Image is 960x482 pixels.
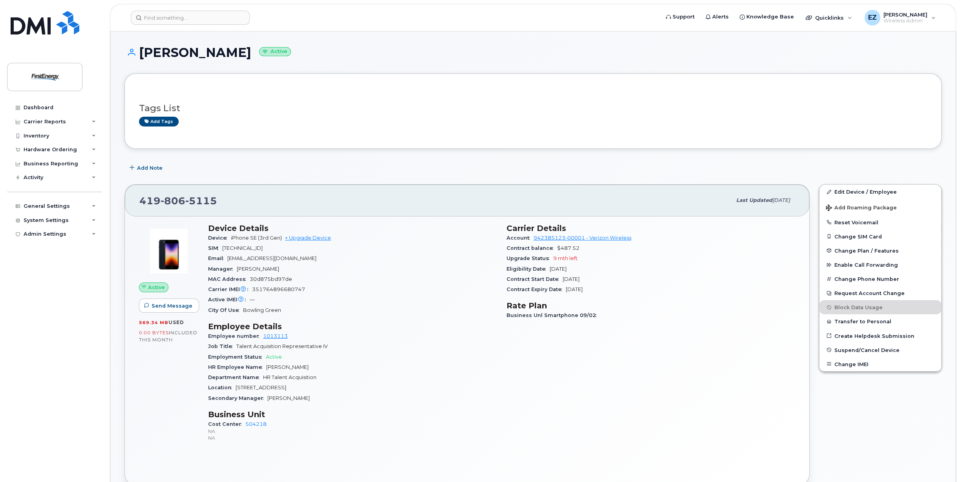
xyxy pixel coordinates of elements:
[145,227,192,275] img: image20231002-3703462-1angbar.jpeg
[222,245,263,251] span: [TECHNICAL_ID]
[208,333,263,339] span: Employee number
[826,205,897,212] span: Add Roaming Package
[139,320,168,325] span: 569.34 MB
[243,307,281,313] span: Bowling Green
[208,395,267,401] span: Secondary Manager
[819,300,941,314] button: Block Data Usage
[227,255,316,261] span: [EMAIL_ADDRESS][DOMAIN_NAME]
[208,343,236,349] span: Job Title
[819,357,941,371] button: Change IMEI
[231,235,282,241] span: iPhone SE (3rd Gen)
[139,330,197,343] span: included this month
[819,286,941,300] button: Request Account Change
[819,185,941,199] a: Edit Device / Employee
[250,297,255,302] span: —
[819,215,941,229] button: Reset Voicemail
[507,312,600,318] span: Business Unl Smartphone 09/02
[139,299,199,313] button: Send Message
[557,245,580,251] span: $487.52
[208,322,497,331] h3: Employee Details
[266,364,309,370] span: [PERSON_NAME]
[819,199,941,215] button: Add Roaming Package
[507,224,795,233] h3: Carrier Details
[208,297,250,302] span: Active IMEI
[208,266,237,272] span: Manager
[185,195,217,207] span: 5115
[208,235,231,241] span: Device
[139,117,179,126] a: Add tags
[534,235,631,241] a: 942385123-00001 - Verizon Wireless
[566,286,583,292] span: [DATE]
[507,286,566,292] span: Contract Expiry Date
[208,434,497,441] p: NA
[507,301,795,310] h3: Rate Plan
[563,276,580,282] span: [DATE]
[161,195,185,207] span: 806
[208,354,266,360] span: Employment Status
[236,385,286,390] span: [STREET_ADDRESS]
[926,448,954,476] iframe: Messenger Launcher
[507,255,553,261] span: Upgrade Status
[208,255,227,261] span: Email
[208,374,263,380] span: Department Name
[148,284,165,291] span: Active
[507,245,557,251] span: Contract balance
[250,276,292,282] span: 30d875bd97de
[834,247,899,253] span: Change Plan / Features
[267,395,310,401] span: [PERSON_NAME]
[208,410,497,419] h3: Business Unit
[819,329,941,343] a: Create Helpdesk Submission
[208,428,497,434] p: NA
[819,314,941,328] button: Transfer to Personal
[139,103,927,113] h3: Tags List
[285,235,331,241] a: + Upgrade Device
[550,266,567,272] span: [DATE]
[139,330,169,335] span: 0.00 Bytes
[237,266,279,272] span: [PERSON_NAME]
[139,195,217,207] span: 419
[819,244,941,258] button: Change Plan / Features
[208,421,245,427] span: Cost Center
[263,374,316,380] span: HR Talent Acquisition
[259,47,291,56] small: Active
[507,235,534,241] span: Account
[507,266,550,272] span: Eligibility Date
[252,286,305,292] span: 351764896680747
[819,343,941,357] button: Suspend/Cancel Device
[819,229,941,244] button: Change SIM Card
[124,161,169,175] button: Add Note
[772,197,790,203] span: [DATE]
[263,333,288,339] a: 1013113
[507,276,563,282] span: Contract Start Date
[834,347,900,353] span: Suspend/Cancel Device
[208,224,497,233] h3: Device Details
[819,272,941,286] button: Change Phone Number
[168,319,184,325] span: used
[208,364,266,370] span: HR Employee Name
[208,385,236,390] span: Location
[834,262,898,268] span: Enable Call Forwarding
[819,258,941,272] button: Enable Call Forwarding
[137,164,163,172] span: Add Note
[124,46,942,59] h1: [PERSON_NAME]
[236,343,328,349] span: Talent Acquisition Representative IV
[208,276,250,282] span: MAC Address
[266,354,282,360] span: Active
[736,197,772,203] span: Last updated
[245,421,267,427] a: 504218
[208,245,222,251] span: SIM
[553,255,578,261] span: 9 mth left
[208,286,252,292] span: Carrier IMEI
[208,307,243,313] span: City Of Use
[152,302,192,310] span: Send Message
